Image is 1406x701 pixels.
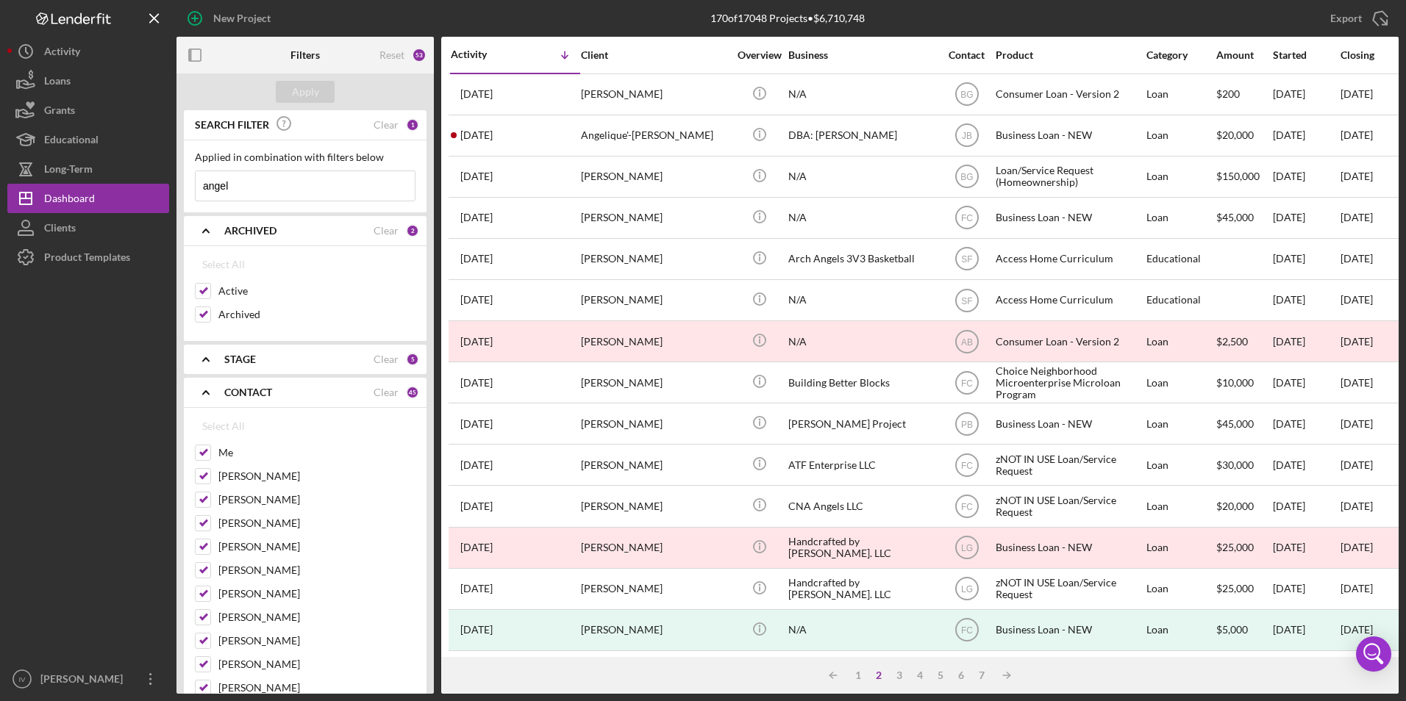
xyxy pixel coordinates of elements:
div: [DATE] [1273,445,1339,484]
div: Category [1146,49,1215,61]
text: SF [961,254,972,265]
div: $45,000 [1216,198,1271,237]
div: N/A [788,611,935,650]
button: Long-Term [7,154,169,184]
time: [DATE] [1341,582,1373,594]
div: Handcrafted by [PERSON_NAME]. LLC [788,528,935,567]
div: Loan/Service Request (Homeownership) [996,157,1143,196]
div: 4 [910,669,930,681]
label: Me [218,445,415,460]
div: Business [788,49,935,61]
div: ATF Enterprise LLC [788,445,935,484]
div: $5,000 [1216,611,1271,650]
div: [PERSON_NAME] [581,363,728,402]
time: [DATE] [1341,252,1373,265]
div: Open Intercom Messenger [1356,636,1391,672]
time: 2024-07-01 16:45 [460,129,493,141]
button: Select All [195,250,252,279]
div: Grants [44,96,75,129]
a: Grants [7,96,169,125]
div: [PERSON_NAME] [581,198,728,237]
div: N/A [788,157,935,196]
div: Consumer Loan - Version 2 [996,322,1143,361]
button: Loans [7,66,169,96]
div: zNOT IN USE Loan/Service Request [996,652,1143,691]
div: Export [1330,4,1362,33]
div: [DATE] [1273,363,1339,402]
div: Loan [1146,116,1215,155]
time: 2024-07-02 18:28 [460,88,493,100]
label: [PERSON_NAME] [218,633,415,648]
div: [DATE] [1273,569,1339,608]
div: Business Loan - NEW [996,611,1143,650]
text: BG [960,172,973,182]
div: [DATE] [1273,240,1339,278]
text: FC [961,460,973,470]
div: 170 of 17048 Projects • $6,710,748 [710,12,865,24]
b: SEARCH FILTER [195,119,269,131]
label: [PERSON_NAME] [218,657,415,672]
text: SF [961,295,972,306]
label: Archived [218,307,415,322]
text: FC [961,502,973,512]
text: AB [960,337,972,347]
div: [DATE] [1273,322,1339,361]
div: Clear [374,353,399,365]
label: [PERSON_NAME] [218,539,415,554]
time: 2024-04-09 21:20 [460,459,493,471]
div: [DATE] [1273,486,1339,525]
div: Access Home Curriculum [996,240,1143,278]
div: [PERSON_NAME] Project [788,404,935,443]
div: Overview [732,49,787,61]
time: 2024-03-21 14:22 [460,624,493,636]
div: $45,000 [1216,404,1271,443]
div: [DATE] [1273,281,1339,320]
time: 2024-06-07 17:26 [460,294,493,306]
div: zNOT IN USE Loan/Service Request [996,486,1143,525]
div: $25,000 [1216,569,1271,608]
div: Arch Angels 3V3 Basketball [788,240,935,278]
div: Access Home Curriculum [996,281,1143,320]
div: Started [1273,49,1339,61]
div: Loan [1146,157,1215,196]
div: N/A [788,322,935,361]
div: Clear [374,119,399,131]
div: Choice Neighborhood Microenterprise Microloan Program [996,363,1143,402]
button: Dashboard [7,184,169,213]
time: 2024-05-14 18:59 [460,336,493,348]
div: Loan [1146,404,1215,443]
div: Loan [1146,652,1215,691]
div: [PERSON_NAME] [581,445,728,484]
div: Business Loan - NEW [996,404,1143,443]
div: Amount [1216,49,1271,61]
a: Educational [7,125,169,154]
time: 2024-06-25 15:37 [460,170,493,182]
div: $20,000 [1216,116,1271,155]
div: 1 [848,669,868,681]
div: Educational [1146,281,1215,320]
div: Handcrafted by [PERSON_NAME]. LLC [788,569,935,608]
div: 6 [951,669,971,681]
text: JB [961,131,971,141]
div: [PERSON_NAME] [581,322,728,361]
button: Activity [7,37,169,66]
a: Product Templates [7,242,169,272]
text: IV [18,675,26,683]
b: STAGE [224,353,256,365]
button: IV[PERSON_NAME] [7,664,169,694]
div: Loan [1146,486,1215,525]
div: Loan [1146,198,1215,237]
time: 2024-05-06 20:52 [460,377,493,389]
text: LG [960,543,972,553]
time: [DATE] [1341,211,1373,223]
button: Select All [195,411,252,441]
div: 53 [412,48,427,62]
div: Loan [1146,569,1215,608]
button: Export [1316,4,1399,33]
label: [PERSON_NAME] [218,563,415,578]
div: Business Loan - NEW [996,116,1143,155]
div: Applied in combination with filters below [195,151,415,163]
div: Loans [44,66,71,99]
div: Consumer Loan - Version 2 [996,75,1143,114]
